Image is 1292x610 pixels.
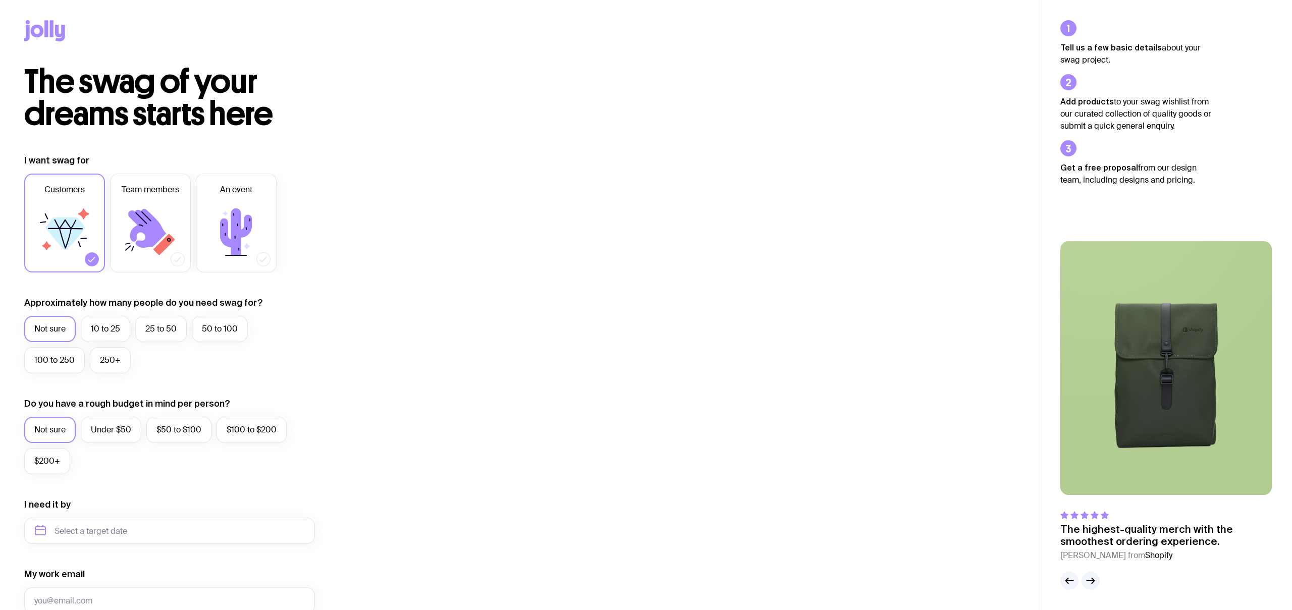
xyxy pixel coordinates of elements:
input: Select a target date [24,518,315,544]
label: $50 to $100 [146,417,211,443]
label: $100 to $200 [217,417,287,443]
label: 100 to 250 [24,347,85,373]
label: $200+ [24,448,70,474]
label: Under $50 [81,417,141,443]
cite: [PERSON_NAME] from [1060,549,1272,562]
span: Team members [122,184,179,196]
strong: Tell us a few basic details [1060,43,1162,52]
label: I want swag for [24,154,89,167]
strong: Add products [1060,97,1114,106]
span: The swag of your dreams starts here [24,62,273,134]
label: 250+ [90,347,131,373]
label: Approximately how many people do you need swag for? [24,297,263,309]
p: The highest-quality merch with the smoothest ordering experience. [1060,523,1272,547]
span: Customers [44,184,85,196]
span: Shopify [1145,550,1172,561]
label: Not sure [24,316,76,342]
label: 50 to 100 [192,316,248,342]
label: My work email [24,568,85,580]
p: about your swag project. [1060,41,1212,66]
label: 25 to 50 [135,316,187,342]
label: 10 to 25 [81,316,130,342]
span: An event [220,184,252,196]
label: Not sure [24,417,76,443]
label: Do you have a rough budget in mind per person? [24,398,230,410]
label: I need it by [24,498,71,511]
p: to your swag wishlist from our curated collection of quality goods or submit a quick general enqu... [1060,95,1212,132]
strong: Get a free proposal [1060,163,1138,172]
p: from our design team, including designs and pricing. [1060,161,1212,186]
